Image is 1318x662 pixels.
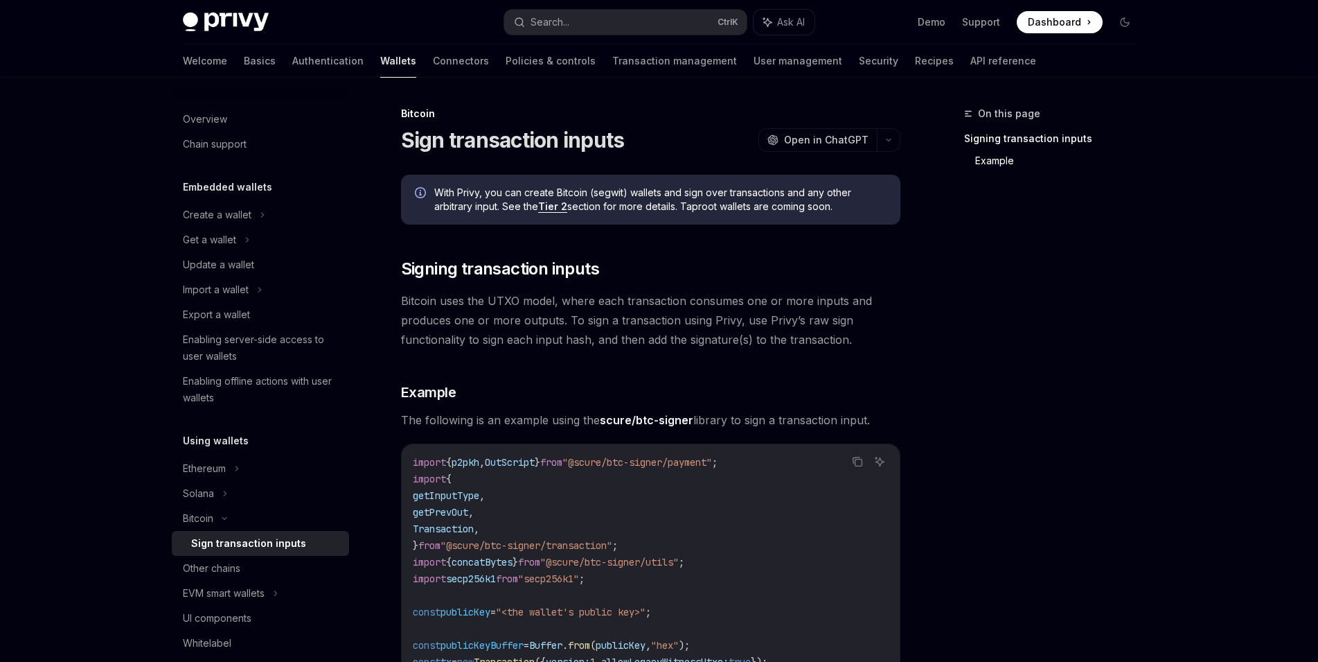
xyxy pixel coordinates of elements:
span: Signing transaction inputs [401,258,599,280]
span: const [413,606,440,618]
span: Buffer [529,639,562,652]
div: Ethereum [183,460,226,477]
span: p2pkh [452,456,479,469]
div: Sign transaction inputs [191,535,306,552]
h5: Embedded wallets [183,179,272,195]
span: import [413,573,446,585]
a: Example [975,150,1147,172]
span: "<the wallet's public key>" [496,606,645,618]
span: "@scure/btc-signer/payment" [562,456,712,469]
span: "secp256k1" [518,573,579,585]
div: Solana [183,485,214,502]
span: } [413,539,418,552]
div: Other chains [183,560,240,577]
span: ; [579,573,585,585]
a: Policies & controls [506,44,596,78]
span: With Privy, you can create Bitcoin (segwit) wallets and sign over transactions and any other arbi... [434,186,887,214]
a: Support [962,15,1000,29]
span: "@scure/btc-signer/utils" [540,556,679,568]
span: from [540,456,562,469]
a: Recipes [915,44,954,78]
span: { [446,556,452,568]
span: The following is an example using the library to sign a transaction input. [401,410,900,430]
a: Welcome [183,44,227,78]
a: Enabling server-side access to user wallets [172,327,349,369]
div: Create a wallet [183,207,251,223]
span: OutScript [485,456,535,469]
a: Connectors [433,44,489,78]
span: { [446,473,452,485]
span: "hex" [651,639,679,652]
span: from [568,639,590,652]
span: ; [645,606,651,618]
span: } [513,556,518,568]
span: Dashboard [1028,15,1081,29]
a: Demo [918,15,945,29]
span: from [518,556,540,568]
div: Bitcoin [183,510,213,527]
span: = [524,639,529,652]
a: Authentication [292,44,364,78]
div: Enabling server-side access to user wallets [183,331,341,365]
span: Bitcoin uses the UTXO model, where each transaction consumes one or more inputs and produces one ... [401,291,900,349]
div: Enabling offline actions with user wallets [183,373,341,406]
span: ; [612,539,618,552]
span: On this page [978,105,1040,122]
a: Overview [172,107,349,132]
h5: Using wallets [183,433,249,449]
span: secp256k1 [446,573,496,585]
span: from [418,539,440,552]
a: Security [859,44,898,78]
span: ( [590,639,596,652]
div: Chain support [183,136,247,153]
div: EVM smart wallets [183,585,265,602]
span: { [446,456,452,469]
span: , [479,489,485,502]
span: publicKeyBuffer [440,639,524,652]
div: Whitelabel [183,635,231,652]
a: Tier 2 [538,200,567,213]
div: Export a wallet [183,306,250,323]
a: Wallets [380,44,416,78]
span: from [496,573,518,585]
button: Open in ChatGPT [758,128,877,152]
span: import [413,456,446,469]
span: , [645,639,651,652]
span: Example [401,383,456,402]
a: Chain support [172,132,349,157]
a: Sign transaction inputs [172,531,349,556]
a: Whitelabel [172,631,349,656]
span: , [468,506,474,519]
span: Open in ChatGPT [784,133,869,147]
div: Import a wallet [183,281,249,298]
span: publicKey [440,606,490,618]
span: Ask AI [777,15,805,29]
span: import [413,473,446,485]
span: import [413,556,446,568]
a: Export a wallet [172,302,349,327]
span: "@scure/btc-signer/transaction" [440,539,612,552]
button: Ask AI [754,10,814,35]
a: Enabling offline actions with user wallets [172,369,349,410]
button: Copy the contents from the code block [848,453,866,471]
a: UI components [172,606,349,631]
span: const [413,639,440,652]
span: publicKey [596,639,645,652]
span: , [474,523,479,535]
a: Transaction management [612,44,737,78]
a: scure/btc-signer [600,413,693,428]
button: Ask AI [871,453,889,471]
span: } [535,456,540,469]
span: ; [712,456,718,469]
a: API reference [970,44,1036,78]
div: Overview [183,111,227,128]
span: concatBytes [452,556,513,568]
a: Update a wallet [172,252,349,277]
svg: Info [415,187,429,201]
span: Ctrl K [718,17,738,28]
button: Search...CtrlK [504,10,747,35]
span: ); [679,639,690,652]
a: Dashboard [1017,11,1103,33]
span: = [490,606,496,618]
button: Toggle dark mode [1114,11,1136,33]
